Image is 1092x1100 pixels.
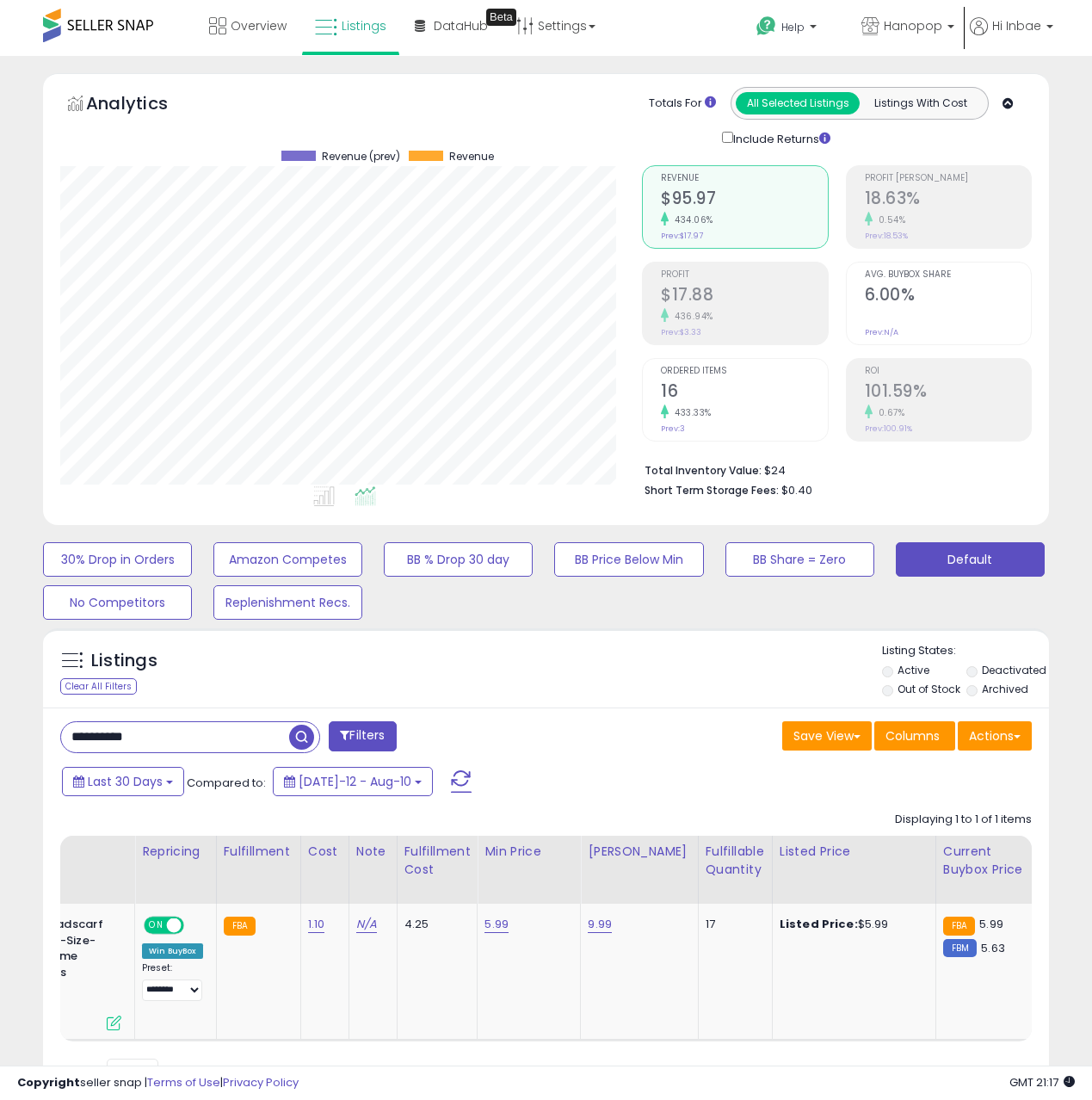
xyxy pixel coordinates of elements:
[17,1074,80,1091] strong: Copyright
[322,151,400,163] span: Revenue (prev)
[874,721,955,751] button: Columns
[743,3,846,56] a: Help
[982,663,1046,677] label: Deactivated
[308,916,325,933] a: 1.10
[182,918,209,933] span: OFF
[661,285,827,308] h2: $17.88
[865,270,1031,280] span: Avg. Buybox Share
[273,767,433,796] button: [DATE]-12 - Aug-10
[384,542,533,577] button: BB % Drop 30 day
[213,585,362,620] button: Replenishment Recs.
[992,17,1041,34] span: Hi Inbae
[484,843,573,861] div: Min Price
[224,917,256,936] small: FBA
[736,92,860,114] button: All Selected Listings
[781,20,805,34] span: Help
[73,1065,197,1081] span: Show: entries
[60,678,137,695] div: Clear All Filters
[669,310,713,323] small: 436.94%
[329,721,396,751] button: Filters
[865,174,1031,183] span: Profit [PERSON_NAME]
[873,213,906,226] small: 0.54%
[62,767,184,796] button: Last 30 Days
[91,649,157,673] h5: Listings
[780,917,922,932] div: $5.99
[873,406,905,419] small: 0.67%
[142,962,203,1001] div: Preset:
[299,773,411,790] span: [DATE]-12 - Aug-10
[486,9,516,26] div: Tooltip anchor
[404,917,465,932] div: 4.25
[943,939,977,957] small: FBM
[449,151,494,163] span: Revenue
[142,843,209,861] div: Repricing
[308,843,342,861] div: Cost
[588,916,612,933] a: 9.99
[231,17,287,34] span: Overview
[896,542,1045,577] button: Default
[865,285,1031,308] h2: 6.00%
[706,917,759,932] div: 17
[982,682,1028,696] label: Archived
[859,92,983,114] button: Listings With Cost
[356,916,377,933] a: N/A
[86,91,201,120] h5: Analytics
[43,542,192,577] button: 30% Drop in Orders
[661,231,703,241] small: Prev: $17.97
[882,643,1049,659] p: Listing States:
[943,917,975,936] small: FBA
[865,188,1031,212] h2: 18.63%
[484,916,509,933] a: 5.99
[223,1074,299,1091] a: Privacy Policy
[434,17,488,34] span: DataHub
[981,940,1005,956] span: 5.63
[706,843,765,879] div: Fulfillable Quantity
[865,367,1031,376] span: ROI
[709,128,851,148] div: Include Returns
[404,843,471,879] div: Fulfillment Cost
[884,17,942,34] span: Hanopop
[649,96,716,112] div: Totals For
[342,17,386,34] span: Listings
[780,843,929,861] div: Listed Price
[782,721,872,751] button: Save View
[142,943,203,959] div: Win BuyBox
[865,381,1031,405] h2: 101.59%
[17,1075,299,1091] div: seller snap | |
[756,15,777,37] i: Get Help
[865,231,908,241] small: Prev: 18.53%
[645,483,779,497] b: Short Term Storage Fees:
[970,17,1053,56] a: Hi Inbae
[781,482,812,498] span: $0.40
[661,327,701,337] small: Prev: $3.33
[661,174,827,183] span: Revenue
[147,1074,220,1091] a: Terms of Use
[554,542,703,577] button: BB Price Below Min
[865,423,912,434] small: Prev: 100.91%
[669,213,713,226] small: 434.06%
[645,463,762,478] b: Total Inventory Value:
[213,542,362,577] button: Amazon Competes
[898,663,929,677] label: Active
[1009,1074,1075,1091] span: 2025-09-12 21:17 GMT
[669,406,712,419] small: 433.33%
[725,542,874,577] button: BB Share = Zero
[979,916,1003,932] span: 5.99
[865,327,898,337] small: Prev: N/A
[661,367,827,376] span: Ordered Items
[43,585,192,620] button: No Competitors
[645,459,1019,479] li: $24
[895,812,1032,828] div: Displaying 1 to 1 of 1 items
[661,188,827,212] h2: $95.97
[88,773,163,790] span: Last 30 Days
[224,843,293,861] div: Fulfillment
[943,843,1032,879] div: Current Buybox Price
[356,843,390,861] div: Note
[885,727,940,745] span: Columns
[661,270,827,280] span: Profit
[145,918,167,933] span: ON
[958,721,1032,751] button: Actions
[187,775,266,791] span: Compared to:
[780,916,858,932] b: Listed Price:
[661,381,827,405] h2: 16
